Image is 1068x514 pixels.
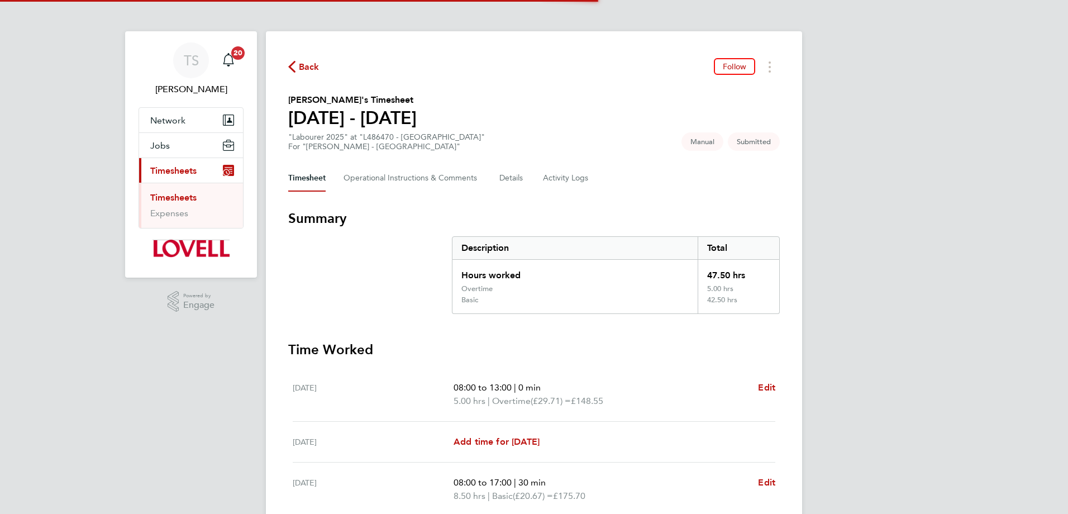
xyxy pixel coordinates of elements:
[293,476,454,503] div: [DATE]
[698,296,779,313] div: 42.50 hrs
[231,46,245,60] span: 20
[452,260,698,284] div: Hours worked
[139,240,244,258] a: Go to home page
[168,291,215,312] a: Powered byEngage
[150,208,188,218] a: Expenses
[492,489,513,503] span: Basic
[758,476,775,489] a: Edit
[758,477,775,488] span: Edit
[454,491,485,501] span: 8.50 hrs
[514,382,516,393] span: |
[150,165,197,176] span: Timesheets
[288,93,417,107] h2: [PERSON_NAME]'s Timesheet
[488,396,490,406] span: |
[454,435,540,449] a: Add time for [DATE]
[139,108,243,132] button: Network
[288,132,485,151] div: "Labourer 2025" at "L486470 - [GEOGRAPHIC_DATA]"
[461,284,493,293] div: Overtime
[184,53,199,68] span: TS
[150,115,185,126] span: Network
[288,60,320,74] button: Back
[698,237,779,259] div: Total
[714,58,755,75] button: Follow
[518,477,546,488] span: 30 min
[454,382,512,393] span: 08:00 to 13:00
[183,291,214,301] span: Powered by
[288,107,417,129] h1: [DATE] - [DATE]
[150,140,170,151] span: Jobs
[499,165,525,192] button: Details
[139,183,243,228] div: Timesheets
[454,396,485,406] span: 5.00 hrs
[698,284,779,296] div: 5.00 hrs
[514,477,516,488] span: |
[139,133,243,158] button: Jobs
[543,165,590,192] button: Activity Logs
[760,58,780,75] button: Timesheets Menu
[152,240,229,258] img: lovell-logo-retina.png
[452,236,780,314] div: Summary
[758,382,775,393] span: Edit
[571,396,603,406] span: £148.55
[728,132,780,151] span: This timesheet is Submitted.
[454,436,540,447] span: Add time for [DATE]
[293,381,454,408] div: [DATE]
[513,491,553,501] span: (£20.67) =
[125,31,257,278] nav: Main navigation
[217,42,240,78] a: 20
[344,165,481,192] button: Operational Instructions & Comments
[492,394,531,408] span: Overtime
[288,210,780,227] h3: Summary
[488,491,490,501] span: |
[139,83,244,96] span: Tom Sadowski
[758,381,775,394] a: Edit
[299,60,320,74] span: Back
[288,165,326,192] button: Timesheet
[139,42,244,96] a: TS[PERSON_NAME]
[461,296,478,304] div: Basic
[531,396,571,406] span: (£29.71) =
[518,382,541,393] span: 0 min
[723,61,746,72] span: Follow
[293,435,454,449] div: [DATE]
[681,132,723,151] span: This timesheet was manually created.
[698,260,779,284] div: 47.50 hrs
[452,237,698,259] div: Description
[454,477,512,488] span: 08:00 to 17:00
[139,158,243,183] button: Timesheets
[150,192,197,203] a: Timesheets
[288,142,485,151] div: For "[PERSON_NAME] - [GEOGRAPHIC_DATA]"
[288,341,780,359] h3: Time Worked
[553,491,585,501] span: £175.70
[183,301,214,310] span: Engage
